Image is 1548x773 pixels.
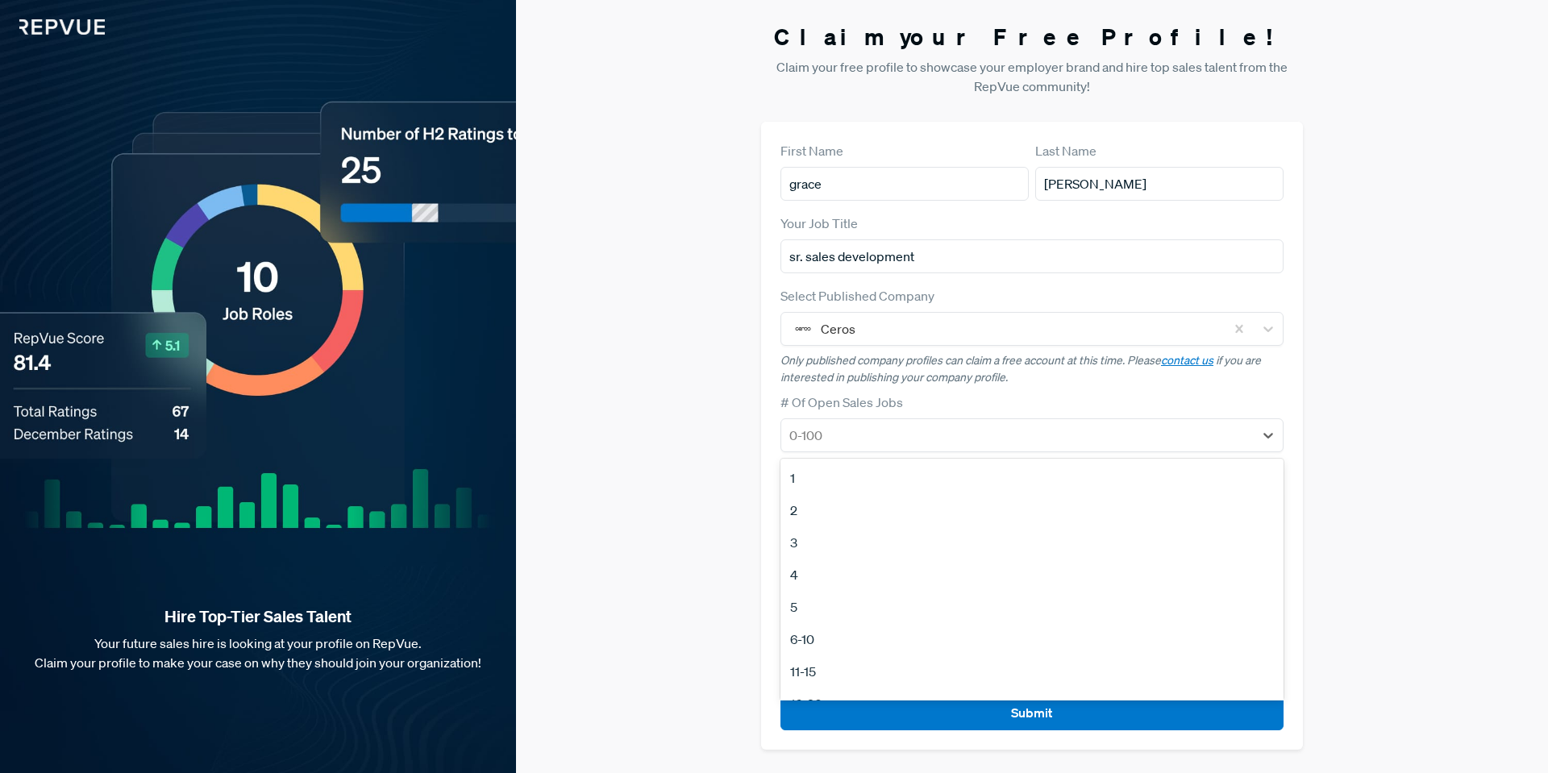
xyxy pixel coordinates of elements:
button: Submit [780,696,1284,730]
img: Ceros [793,319,813,339]
div: 4 [780,559,1284,591]
label: # Of Open Sales Jobs [780,393,903,412]
p: Only published company profiles can claim a free account at this time. Please if you are interest... [780,352,1284,386]
label: First Name [780,141,843,160]
div: 2 [780,494,1284,526]
div: 1 [780,462,1284,494]
h3: Claim your Free Profile! [761,23,1303,51]
input: Title [780,239,1284,273]
input: First Name [780,167,1029,201]
p: Claim your free profile to showcase your employer brand and hire top sales talent from the RepVue... [761,57,1303,96]
label: Last Name [1035,141,1096,160]
input: Last Name [1035,167,1284,201]
div: 16-20 [780,688,1284,720]
label: Your Job Title [780,214,858,233]
div: 6-10 [780,623,1284,655]
strong: Hire Top-Tier Sales Talent [26,606,490,627]
label: Select Published Company [780,286,934,305]
div: 5 [780,591,1284,623]
div: 3 [780,526,1284,559]
p: Your future sales hire is looking at your profile on RepVue. Claim your profile to make your case... [26,634,490,672]
div: 11-15 [780,655,1284,688]
a: contact us [1161,353,1213,368]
